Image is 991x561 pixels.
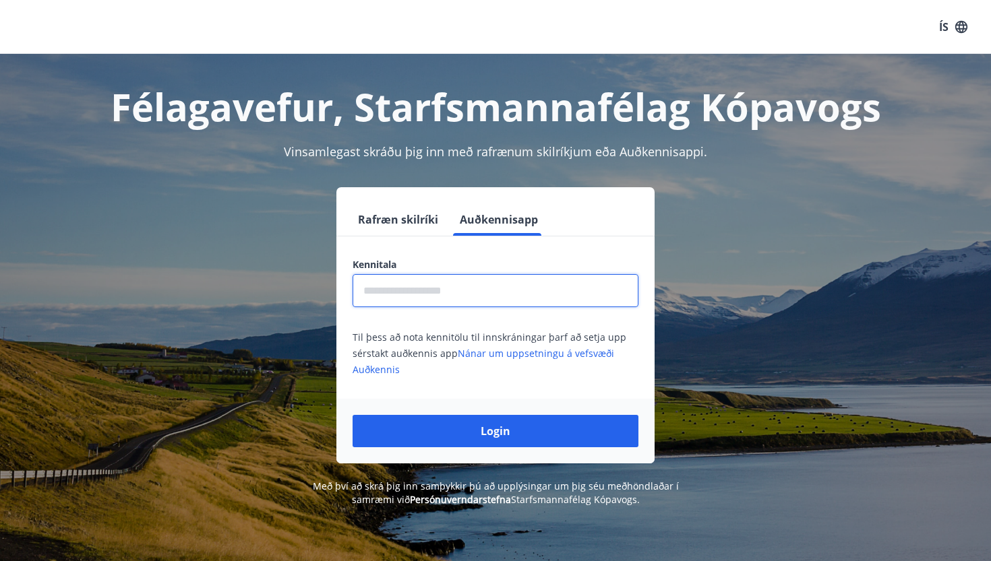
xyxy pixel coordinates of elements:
[353,203,444,236] button: Rafræn skilríki
[353,347,614,376] a: Nánar um uppsetningu á vefsvæði Auðkennis
[454,203,543,236] button: Auðkennisapp
[313,480,679,506] span: Með því að skrá þig inn samþykkir þú að upplýsingar um þig séu meðhöndlaðar í samræmi við Starfsm...
[932,15,975,39] button: ÍS
[353,331,626,376] span: Til þess að nota kennitölu til innskráningar þarf að setja upp sérstakt auðkennis app
[284,143,707,160] span: Vinsamlegast skráðu þig inn með rafrænum skilríkjum eða Auðkennisappi.
[410,493,511,506] a: Persónuverndarstefna
[26,81,965,132] h1: Félagavefur, Starfsmannafélag Kópavogs
[353,415,638,447] button: Login
[353,258,638,271] label: Kennitala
